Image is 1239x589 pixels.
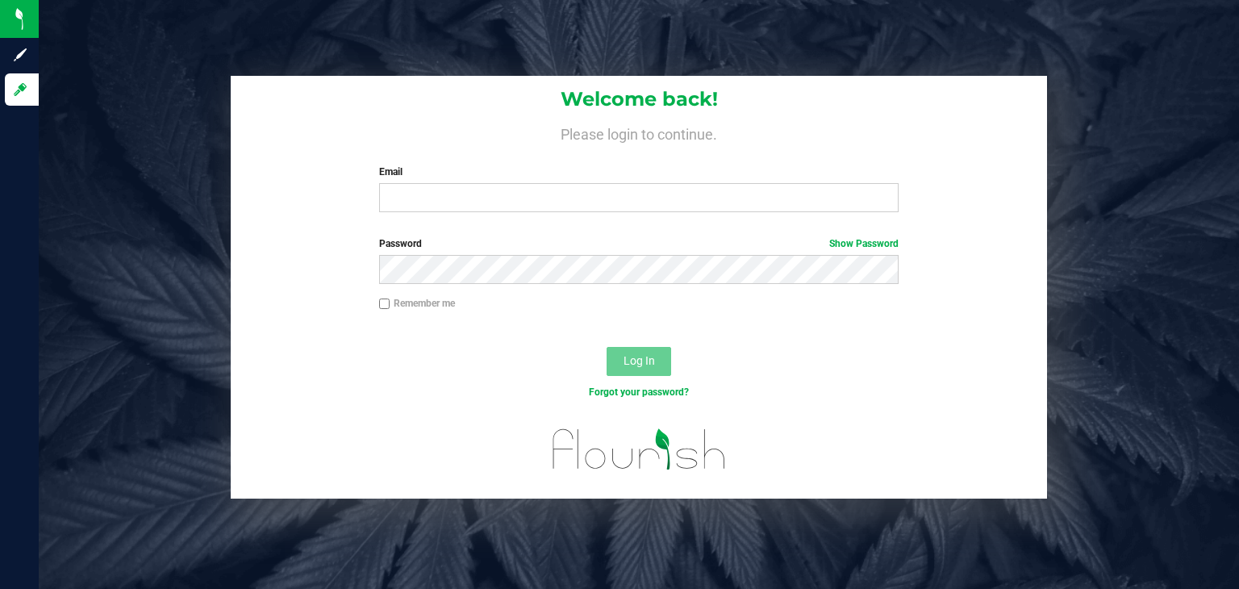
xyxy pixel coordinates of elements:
span: Password [379,238,422,249]
label: Remember me [379,296,455,311]
h1: Welcome back! [231,89,1047,110]
inline-svg: Log in [12,81,28,98]
input: Remember me [379,299,390,310]
a: Forgot your password? [589,386,689,398]
h4: Please login to continue. [231,123,1047,142]
inline-svg: Sign up [12,47,28,63]
button: Log In [607,347,671,376]
label: Email [379,165,899,179]
img: flourish_logo.svg [537,416,741,482]
span: Log In [624,354,655,367]
a: Show Password [829,238,899,249]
